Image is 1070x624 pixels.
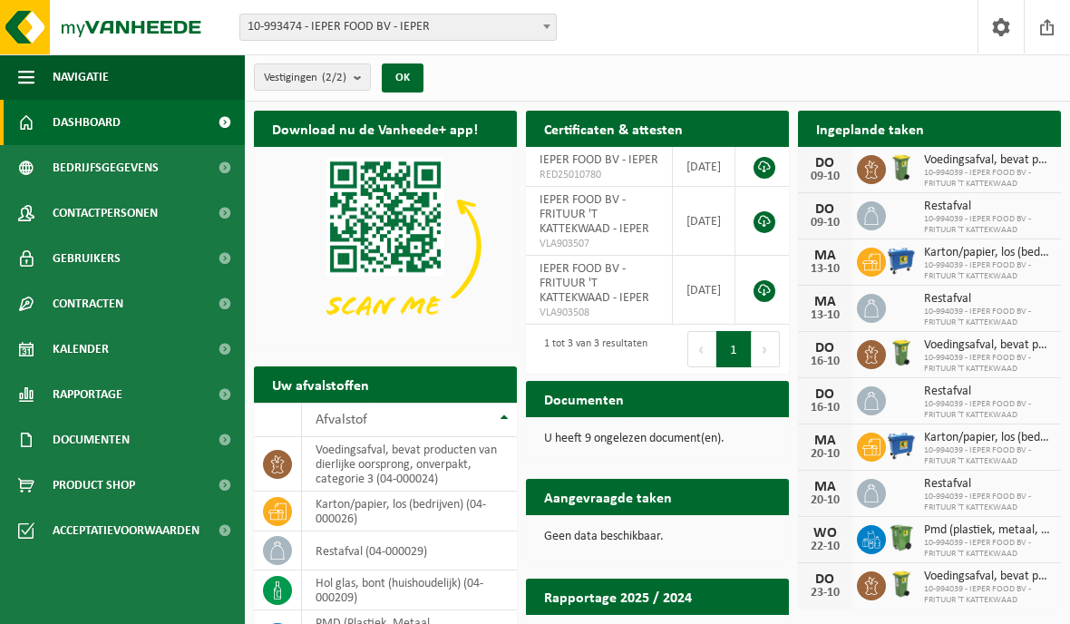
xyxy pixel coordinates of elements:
[526,111,701,146] h2: Certificaten & attesten
[924,431,1052,445] span: Karton/papier, los (bedrijven)
[807,156,843,171] div: DO
[807,309,843,322] div: 13-10
[807,434,843,448] div: MA
[807,171,843,183] div: 09-10
[316,413,367,427] span: Afvalstof
[924,523,1052,538] span: Pmd (plastiek, metaal, drankkartons) (bedrijven)
[924,153,1052,168] span: Voedingsafval, bevat producten van dierlijke oorsprong, onverpakt, categorie 3
[924,538,1052,560] span: 10-994039 - IEPER FOOD BV - FRITUUR 'T KATTEKWAAD
[807,387,843,402] div: DO
[53,100,121,145] span: Dashboard
[53,54,109,100] span: Navigatie
[807,295,843,309] div: MA
[254,366,387,402] h2: Uw afvalstoffen
[924,307,1052,328] span: 10-994039 - IEPER FOOD BV - FRITUUR 'T KATTEKWAAD
[540,306,658,320] span: VLA903508
[53,463,135,508] span: Product Shop
[807,263,843,276] div: 13-10
[540,262,649,305] span: IEPER FOOD BV - FRITUUR 'T KATTEKWAAD - IEPER
[254,111,496,146] h2: Download nu de Vanheede+ app!
[673,187,735,256] td: [DATE]
[886,522,917,553] img: WB-0370-HPE-GN-50
[382,63,423,93] button: OK
[924,214,1052,236] span: 10-994039 - IEPER FOOD BV - FRITUUR 'T KATTEKWAAD
[673,147,735,187] td: [DATE]
[924,246,1052,260] span: Karton/papier, los (bedrijven)
[53,327,109,372] span: Kalender
[53,417,130,463] span: Documenten
[924,292,1052,307] span: Restafval
[924,260,1052,282] span: 10-994039 - IEPER FOOD BV - FRITUUR 'T KATTEKWAAD
[924,477,1052,492] span: Restafval
[302,570,517,610] td: hol glas, bont (huishoudelijk) (04-000209)
[264,64,346,92] span: Vestigingen
[807,526,843,541] div: WO
[53,190,158,236] span: Contactpersonen
[886,152,917,183] img: WB-0140-HPE-GN-50
[807,249,843,263] div: MA
[924,570,1052,584] span: Voedingsafval, bevat producten van dierlijke oorsprong, onverpakt, categorie 3
[535,329,647,369] div: 1 tot 3 van 3 resultaten
[302,437,517,492] td: voedingsafval, bevat producten van dierlijke oorsprong, onverpakt, categorie 3 (04-000024)
[540,153,658,167] span: IEPER FOOD BV - IEPER
[807,341,843,356] div: DO
[322,72,346,83] count: (2/2)
[807,356,843,368] div: 16-10
[53,372,122,417] span: Rapportage
[540,168,658,182] span: RED25010780
[924,353,1052,375] span: 10-994039 - IEPER FOOD BV - FRITUUR 'T KATTEKWAAD
[673,256,735,325] td: [DATE]
[924,399,1052,421] span: 10-994039 - IEPER FOOD BV - FRITUUR 'T KATTEKWAAD
[924,168,1052,190] span: 10-994039 - IEPER FOOD BV - FRITUUR 'T KATTEKWAAD
[53,145,159,190] span: Bedrijfsgegevens
[807,202,843,217] div: DO
[687,331,716,367] button: Previous
[807,217,843,229] div: 09-10
[53,281,123,327] span: Contracten
[540,237,658,251] span: VLA903507
[526,479,690,514] h2: Aangevraagde taken
[752,331,780,367] button: Next
[807,480,843,494] div: MA
[924,200,1052,214] span: Restafval
[807,572,843,587] div: DO
[807,494,843,507] div: 20-10
[53,508,199,553] span: Acceptatievoorwaarden
[924,385,1052,399] span: Restafval
[807,402,843,414] div: 16-10
[526,579,710,614] h2: Rapportage 2025 / 2024
[302,531,517,570] td: restafval (04-000029)
[254,147,517,345] img: Download de VHEPlus App
[798,111,942,146] h2: Ingeplande taken
[254,63,371,91] button: Vestigingen(2/2)
[716,331,752,367] button: 1
[53,236,121,281] span: Gebruikers
[924,445,1052,467] span: 10-994039 - IEPER FOOD BV - FRITUUR 'T KATTEKWAAD
[924,584,1052,606] span: 10-994039 - IEPER FOOD BV - FRITUUR 'T KATTEKWAAD
[540,193,649,236] span: IEPER FOOD BV - FRITUUR 'T KATTEKWAAD - IEPER
[240,15,556,40] span: 10-993474 - IEPER FOOD BV - IEPER
[544,433,771,445] p: U heeft 9 ongelezen document(en).
[807,587,843,600] div: 23-10
[924,338,1052,353] span: Voedingsafval, bevat producten van dierlijke oorsprong, onverpakt, categorie 3
[544,531,771,543] p: Geen data beschikbaar.
[886,337,917,368] img: WB-0140-HPE-GN-50
[924,492,1052,513] span: 10-994039 - IEPER FOOD BV - FRITUUR 'T KATTEKWAAD
[807,541,843,553] div: 22-10
[526,381,642,416] h2: Documenten
[302,492,517,531] td: karton/papier, los (bedrijven) (04-000026)
[239,14,557,41] span: 10-993474 - IEPER FOOD BV - IEPER
[886,569,917,600] img: WB-0140-HPE-GN-50
[807,448,843,461] div: 20-10
[886,430,917,461] img: WB-0660-HPE-BE-01
[886,245,917,276] img: WB-0660-HPE-BE-01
